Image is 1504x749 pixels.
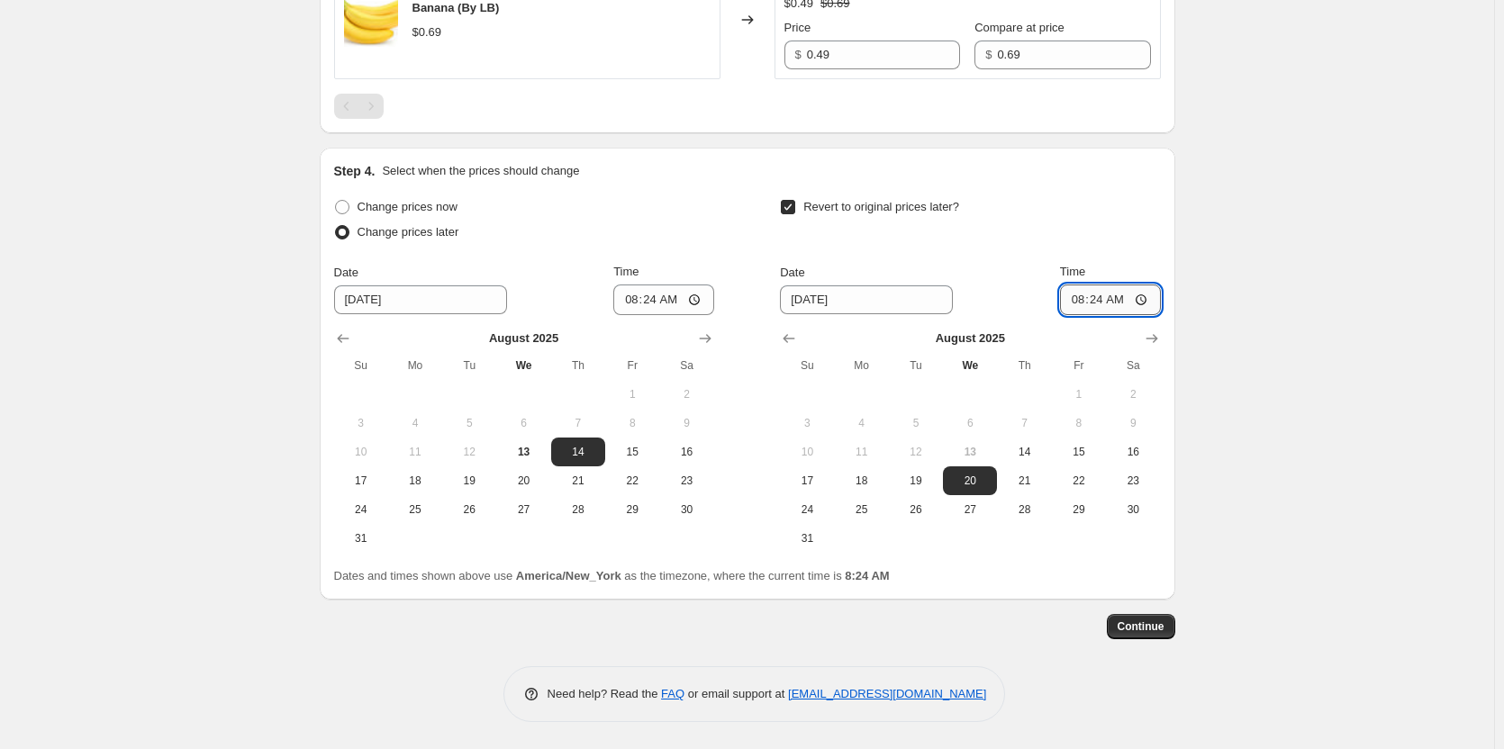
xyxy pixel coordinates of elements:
button: Wednesday August 20 2025 [496,466,550,495]
th: Saturday [1106,351,1160,380]
button: Wednesday August 27 2025 [943,495,997,524]
button: Sunday August 17 2025 [334,466,388,495]
th: Monday [835,351,889,380]
span: 17 [787,474,827,488]
span: 23 [666,474,706,488]
span: 30 [1113,502,1153,517]
span: 11 [395,445,435,459]
button: Thursday August 14 2025 [551,438,605,466]
input: 8/13/2025 [780,285,953,314]
th: Friday [605,351,659,380]
span: Mo [395,358,435,373]
th: Sunday [334,351,388,380]
span: 8 [1059,416,1099,430]
span: We [950,358,990,373]
span: Th [1004,358,1044,373]
span: Date [334,266,358,279]
span: 19 [449,474,489,488]
button: Saturday August 30 2025 [659,495,713,524]
span: 15 [1059,445,1099,459]
button: Tuesday August 19 2025 [442,466,496,495]
span: 23 [1113,474,1153,488]
th: Monday [388,351,442,380]
button: Today Wednesday August 13 2025 [943,438,997,466]
button: Monday August 11 2025 [388,438,442,466]
button: Saturday August 2 2025 [1106,380,1160,409]
th: Tuesday [442,351,496,380]
button: Saturday August 9 2025 [659,409,713,438]
span: 7 [558,416,598,430]
button: Thursday August 21 2025 [551,466,605,495]
button: Thursday August 28 2025 [551,495,605,524]
button: Tuesday August 26 2025 [889,495,943,524]
th: Tuesday [889,351,943,380]
span: Sa [1113,358,1153,373]
span: Change prices later [358,225,459,239]
span: Price [784,21,811,34]
th: Thursday [997,351,1051,380]
span: 28 [1004,502,1044,517]
span: Need help? Read the [548,687,662,700]
button: Friday August 1 2025 [1052,380,1106,409]
span: 19 [896,474,936,488]
button: Thursday August 14 2025 [997,438,1051,466]
b: 8:24 AM [845,569,889,582]
button: Friday August 29 2025 [605,495,659,524]
button: Tuesday August 26 2025 [442,495,496,524]
button: Saturday August 2 2025 [659,380,713,409]
a: [EMAIL_ADDRESS][DOMAIN_NAME] [788,687,986,700]
span: 18 [395,474,435,488]
button: Friday August 8 2025 [605,409,659,438]
span: Time [613,265,639,278]
span: 5 [449,416,489,430]
button: Sunday August 3 2025 [334,409,388,438]
span: 13 [950,445,990,459]
span: 10 [341,445,381,459]
span: 21 [1004,474,1044,488]
button: Thursday August 21 2025 [997,466,1051,495]
span: 27 [950,502,990,517]
span: 16 [666,445,706,459]
span: $ [985,48,992,61]
b: America/New_York [516,569,621,582]
span: Time [1060,265,1085,278]
button: Saturday August 23 2025 [659,466,713,495]
span: 28 [558,502,598,517]
span: 2 [666,387,706,402]
button: Saturday August 9 2025 [1106,409,1160,438]
button: Sunday August 31 2025 [780,524,834,553]
span: 1 [612,387,652,402]
input: 12:00 [1060,284,1161,315]
button: Continue [1107,614,1175,639]
button: Wednesday August 20 2025 [943,466,997,495]
span: 25 [395,502,435,517]
span: 11 [842,445,882,459]
button: Saturday August 30 2025 [1106,495,1160,524]
span: 20 [950,474,990,488]
span: 22 [612,474,652,488]
span: Banana (By LB) [412,1,500,14]
button: Sunday August 24 2025 [334,495,388,524]
span: Su [787,358,827,373]
button: Friday August 29 2025 [1052,495,1106,524]
span: 22 [1059,474,1099,488]
span: $ [795,48,802,61]
button: Tuesday August 5 2025 [889,409,943,438]
span: Continue [1118,619,1164,634]
button: Tuesday August 19 2025 [889,466,943,495]
span: 5 [896,416,936,430]
th: Saturday [659,351,713,380]
span: Tu [449,358,489,373]
button: Monday August 4 2025 [835,409,889,438]
span: Mo [842,358,882,373]
button: Saturday August 16 2025 [659,438,713,466]
button: Sunday August 17 2025 [780,466,834,495]
button: Friday August 22 2025 [1052,466,1106,495]
span: Fr [1059,358,1099,373]
button: Monday August 4 2025 [388,409,442,438]
button: Tuesday August 5 2025 [442,409,496,438]
button: Thursday August 7 2025 [551,409,605,438]
span: 10 [787,445,827,459]
span: 12 [449,445,489,459]
button: Today Wednesday August 13 2025 [496,438,550,466]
